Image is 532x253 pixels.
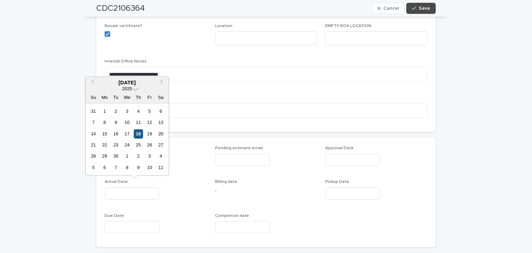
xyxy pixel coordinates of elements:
span: Location [215,24,232,28]
span: Cancel [383,6,399,11]
div: Choose Sunday, September 28th, 2025 [89,152,98,161]
div: Choose Wednesday, September 10th, 2025 [122,118,132,127]
div: Choose Monday, September 22nd, 2025 [100,140,109,150]
div: Choose Monday, September 1st, 2025 [100,107,109,116]
div: We [122,93,132,102]
button: Previous Month [86,77,97,88]
div: Choose Monday, September 8th, 2025 [100,118,109,127]
div: Choose Wednesday, October 1st, 2025 [122,152,132,161]
div: Choose Friday, October 3rd, 2025 [145,152,154,161]
div: Choose Saturday, September 13th, 2025 [156,118,166,127]
span: Completion date [215,214,249,218]
div: [DATE] [86,79,169,86]
p: - [215,187,317,195]
div: Choose Saturday, October 11th, 2025 [156,163,166,172]
div: Choose Wednesday, September 3rd, 2025 [122,107,132,116]
span: Pending estimate email [215,146,263,150]
div: Choose Sunday, October 5th, 2025 [89,163,98,172]
div: Choose Thursday, October 2nd, 2025 [134,152,143,161]
div: Choose Thursday, September 4th, 2025 [134,107,143,116]
span: Save [419,6,430,11]
div: Choose Saturday, October 4th, 2025 [156,152,166,161]
div: Choose Thursday, September 18th, 2025 [134,129,143,138]
div: Choose Tuesday, September 30th, 2025 [111,152,121,161]
span: Resale certificate? [105,24,142,28]
span: Billing date [215,180,237,184]
div: Fr [145,93,154,102]
span: EMPTY BOX LOCATION [325,24,371,28]
span: Arrival Date [105,180,128,184]
button: Cancel [372,3,405,14]
div: Th [134,93,143,102]
div: month 2025-09 [88,106,166,173]
div: Choose Friday, September 5th, 2025 [145,107,154,116]
div: Sa [156,93,166,102]
div: Choose Sunday, August 31st, 2025 [89,107,98,116]
div: Choose Tuesday, October 7th, 2025 [111,163,121,172]
div: Choose Monday, September 29th, 2025 [100,152,109,161]
div: Choose Tuesday, September 2nd, 2025 [111,107,121,116]
div: Choose Tuesday, September 23rd, 2025 [111,140,121,150]
button: Next Month [157,77,168,88]
span: Approval Date [325,146,354,150]
div: Choose Monday, September 15th, 2025 [100,129,109,138]
div: Choose Tuesday, September 9th, 2025 [111,118,121,127]
div: Choose Sunday, September 21st, 2025 [89,140,98,150]
div: Choose Wednesday, September 24th, 2025 [122,140,132,150]
h2: CDC2106364 [96,3,145,14]
button: Save [406,3,436,14]
div: Choose Friday, October 10th, 2025 [145,163,154,172]
span: Due Date [105,214,124,218]
div: Choose Saturday, September 20th, 2025 [156,129,166,138]
div: Choose Thursday, September 25th, 2025 [134,140,143,150]
div: Choose Saturday, September 6th, 2025 [156,107,166,116]
div: Tu [111,93,121,102]
div: Choose Friday, September 19th, 2025 [145,129,154,138]
span: 2025 [122,86,132,91]
div: Choose Sunday, September 7th, 2025 [89,118,98,127]
div: Mo [100,93,109,102]
div: Su [89,93,98,102]
div: Choose Saturday, September 27th, 2025 [156,140,166,150]
div: Choose Sunday, September 14th, 2025 [89,129,98,138]
div: Choose Monday, October 6th, 2025 [100,163,109,172]
div: Choose Friday, September 26th, 2025 [145,140,154,150]
div: Choose Friday, September 12th, 2025 [145,118,154,127]
div: Choose Tuesday, September 16th, 2025 [111,129,121,138]
div: Choose Thursday, September 11th, 2025 [134,118,143,127]
span: Internal Office Notes [105,59,147,64]
span: Pickup Date [325,180,349,184]
div: Choose Thursday, October 9th, 2025 [134,163,143,172]
div: Choose Wednesday, September 17th, 2025 [122,129,132,138]
div: Choose Wednesday, October 8th, 2025 [122,163,132,172]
